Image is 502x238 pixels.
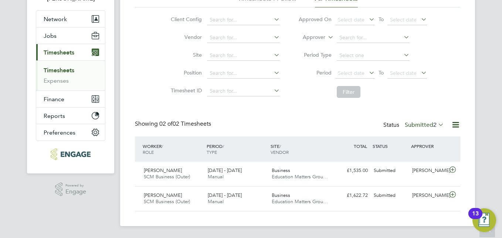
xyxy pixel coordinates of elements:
button: Timesheets [36,44,105,60]
div: 13 [472,214,479,223]
a: Timesheets [44,67,74,74]
div: APPROVER [409,139,448,153]
div: Status [383,120,445,130]
button: Preferences [36,124,105,141]
span: Preferences [44,129,75,136]
div: Submitted [371,165,409,177]
button: Reports [36,108,105,124]
span: Select date [338,16,364,23]
a: Expenses [44,77,69,84]
label: Submitted [405,121,444,129]
span: / [223,143,224,149]
button: Finance [36,91,105,107]
span: TOTAL [354,143,367,149]
span: Business [272,167,290,173]
div: [PERSON_NAME] [409,189,448,202]
span: Finance [44,96,64,103]
label: Period Type [298,52,332,58]
div: [PERSON_NAME] [409,165,448,177]
label: Approved On [298,16,332,23]
input: Search for... [207,86,280,96]
span: SCM Business (Outer) [144,173,190,180]
span: Powered by [65,182,86,189]
span: [DATE] - [DATE] [208,167,242,173]
span: Select date [338,70,364,76]
span: Engage [65,189,86,195]
label: Position [169,69,202,76]
span: Select date [390,70,417,76]
div: PERIOD [205,139,269,159]
div: Timesheets [36,60,105,90]
span: Jobs [44,32,57,39]
div: WORKER [141,139,205,159]
button: Network [36,11,105,27]
div: £1,535.00 [332,165,371,177]
input: Search for... [207,50,280,61]
div: Submitted [371,189,409,202]
label: Vendor [169,34,202,40]
span: 2 [433,121,437,129]
label: Site [169,52,202,58]
div: SITE [269,139,333,159]
label: Timesheet ID [169,87,202,94]
img: educationmattersgroup-logo-retina.png [51,148,90,160]
span: Network [44,16,67,23]
span: Reports [44,112,65,119]
label: Client Config [169,16,202,23]
span: SCM Business (Outer) [144,198,190,205]
a: Go to home page [36,148,105,160]
label: Approver [292,34,325,41]
span: [DATE] - [DATE] [208,192,242,198]
a: Powered byEngage [55,182,87,196]
button: Filter [337,86,360,98]
label: Period [298,69,332,76]
div: £1,622.72 [332,189,371,202]
span: Manual [208,173,224,180]
span: Business [272,192,290,198]
span: To [376,14,386,24]
div: Showing [135,120,213,128]
span: [PERSON_NAME] [144,167,182,173]
span: To [376,68,386,77]
span: 02 of [159,120,173,128]
span: Select date [390,16,417,23]
span: Manual [208,198,224,205]
button: Open Resource Center, 13 new notifications [472,208,496,232]
span: TYPE [207,149,217,155]
span: [PERSON_NAME] [144,192,182,198]
input: Search for... [337,33,410,43]
span: / [279,143,281,149]
span: Timesheets [44,49,74,56]
input: Search for... [207,15,280,25]
input: Select one [337,50,410,61]
span: VENDOR [271,149,289,155]
span: Education Matters Grou… [272,198,328,205]
div: STATUS [371,139,409,153]
span: / [162,143,163,149]
span: 02 Timesheets [159,120,211,128]
span: ROLE [143,149,154,155]
span: Education Matters Grou… [272,173,328,180]
input: Search for... [207,33,280,43]
input: Search for... [207,68,280,79]
button: Jobs [36,27,105,44]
